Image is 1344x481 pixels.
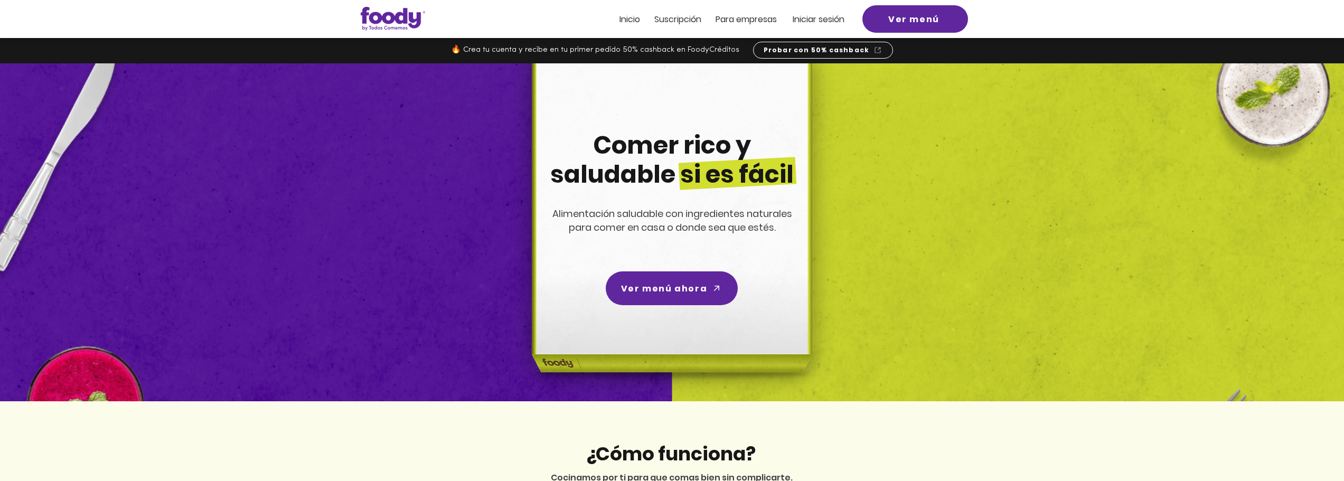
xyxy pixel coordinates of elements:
iframe: Messagebird Livechat Widget [1283,420,1333,470]
span: Pa [716,13,726,25]
span: Suscripción [654,13,701,25]
img: headline-center-compress.png [502,63,838,401]
a: Iniciar sesión [793,15,844,24]
a: Ver menú [862,5,968,33]
a: Probar con 50% cashback [753,42,893,59]
span: Iniciar sesión [793,13,844,25]
a: Para empresas [716,15,777,24]
a: Suscripción [654,15,701,24]
span: Inicio [619,13,640,25]
span: 🔥 Crea tu cuenta y recibe en tu primer pedido 50% cashback en FoodyCréditos [451,46,739,54]
span: Comer rico y saludable si es fácil [550,128,794,191]
span: ¿Cómo funciona? [586,440,756,467]
a: Ver menú ahora [606,271,738,305]
span: Alimentación saludable con ingredientes naturales para comer en casa o donde sea que estés. [552,207,792,234]
a: Inicio [619,15,640,24]
img: Logo_Foody V2.0.0 (3).png [361,7,425,31]
span: Ver menú [888,13,939,26]
span: ra empresas [726,13,777,25]
span: Ver menú ahora [621,282,707,295]
span: Probar con 50% cashback [764,45,870,55]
